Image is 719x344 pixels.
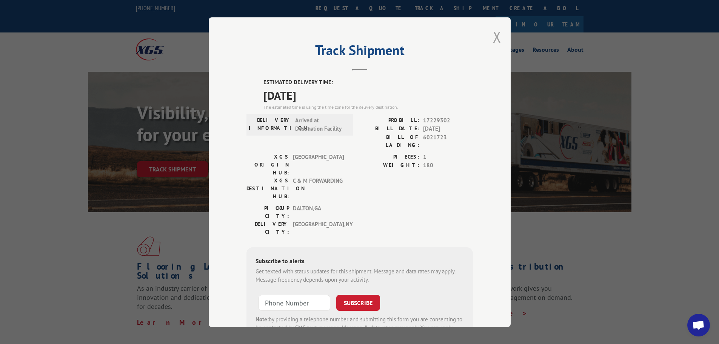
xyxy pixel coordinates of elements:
[423,133,473,149] span: 6021723
[293,153,344,176] span: [GEOGRAPHIC_DATA]
[687,314,710,336] div: Open chat
[293,220,344,236] span: [GEOGRAPHIC_DATA] , NY
[259,295,330,310] input: Phone Number
[256,315,269,322] strong: Note:
[360,153,419,161] label: PIECES:
[493,27,501,47] button: Close modal
[256,256,464,267] div: Subscribe to alerts
[263,78,473,87] label: ESTIMATED DELIVERY TIME:
[423,125,473,133] span: [DATE]
[360,161,419,170] label: WEIGHT:
[336,295,380,310] button: SUBSCRIBE
[256,315,464,341] div: by providing a telephone number and submitting this form you are consenting to be contacted by SM...
[360,125,419,133] label: BILL DATE:
[423,153,473,161] span: 1
[293,176,344,200] span: C & M FORWARDING
[423,116,473,125] span: 17229302
[293,204,344,220] span: DALTON , GA
[246,204,289,220] label: PICKUP CITY:
[295,116,346,133] span: Arrived at Destination Facility
[246,220,289,236] label: DELIVERY CITY:
[360,133,419,149] label: BILL OF LADING:
[256,267,464,284] div: Get texted with status updates for this shipment. Message and data rates may apply. Message frequ...
[263,86,473,103] span: [DATE]
[263,103,473,110] div: The estimated time is using the time zone for the delivery destination.
[360,116,419,125] label: PROBILL:
[246,153,289,176] label: XGS ORIGIN HUB:
[423,161,473,170] span: 180
[246,176,289,200] label: XGS DESTINATION HUB:
[246,45,473,59] h2: Track Shipment
[249,116,291,133] label: DELIVERY INFORMATION:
